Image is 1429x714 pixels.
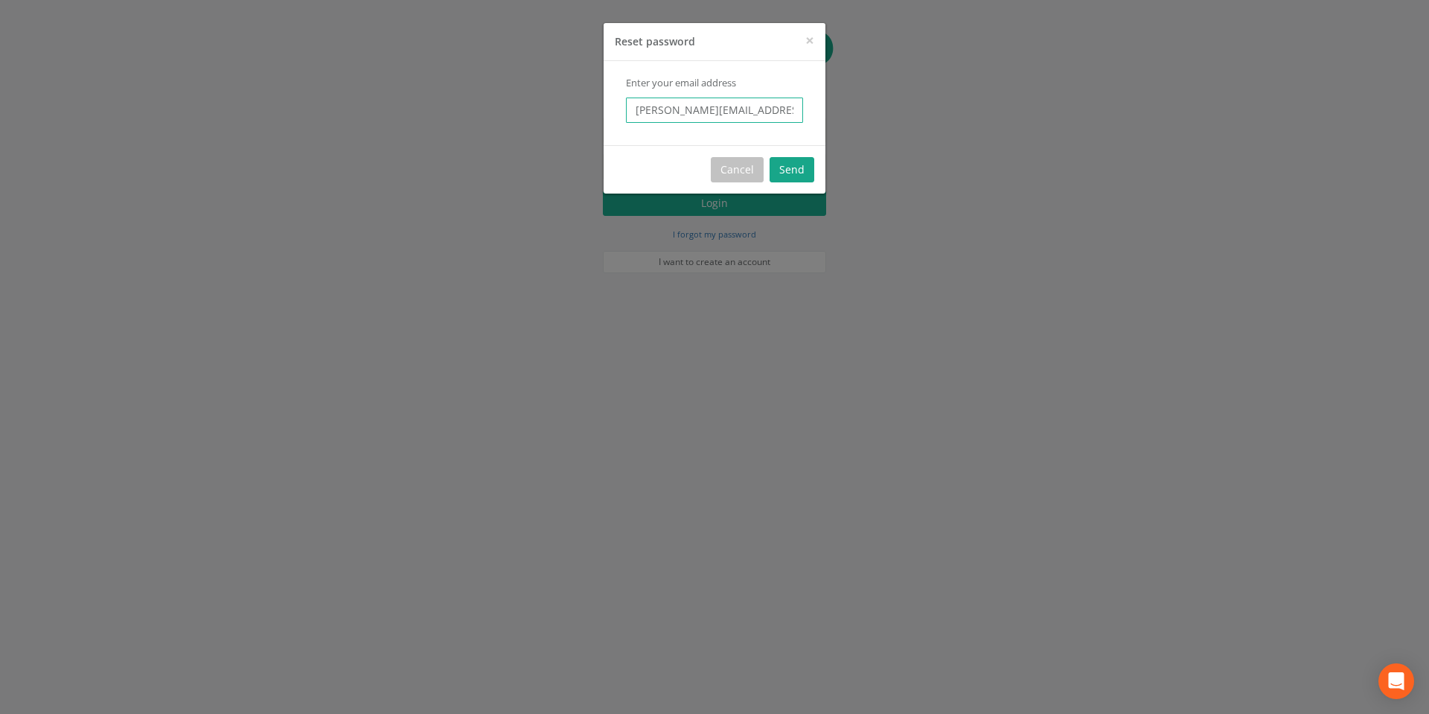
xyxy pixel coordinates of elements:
span: × [805,30,814,51]
h4: Reset password [615,34,814,49]
button: Send [770,157,814,182]
p: Enter your email address [626,76,803,90]
button: Cancel [711,157,764,182]
div: Open Intercom Messenger [1378,663,1414,699]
